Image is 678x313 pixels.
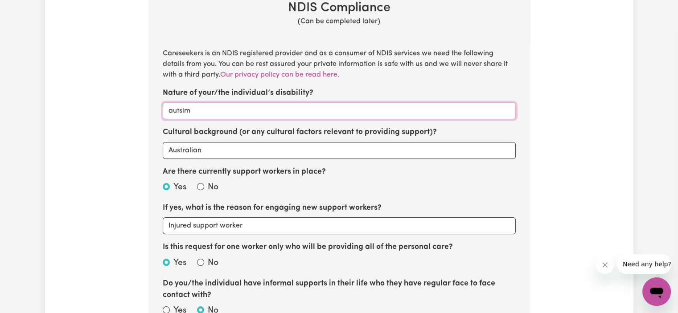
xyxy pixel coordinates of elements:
iframe: Button to launch messaging window [642,277,671,306]
label: If yes, what is the reason for engaging new support workers? [163,202,382,214]
label: Do you/the individual have informal supports in their life who they have regular face to face con... [163,278,516,301]
label: Nature of your/the individual’s disability? [163,87,313,99]
label: Cultural background (or any cultural factors relevant to providing support)? [163,126,437,138]
div: (Can be completed later) [163,16,516,27]
label: Yes [173,257,186,270]
label: No [208,257,218,270]
label: Is this request for one worker only who will be providing all of the personal care? [163,241,453,253]
label: No [208,181,218,194]
label: Yes [173,181,186,194]
iframe: Close message [596,256,614,274]
a: Our privacy policy can be read here. [220,71,339,78]
iframe: Message from company [617,254,671,274]
h2: NDIS Compliance [163,0,516,16]
label: Are there currently support workers in place? [163,166,326,178]
div: Careseekers is an NDIS registered provider and as a consumer of NDIS services we need the followi... [163,48,516,80]
span: Need any help? [5,6,54,13]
